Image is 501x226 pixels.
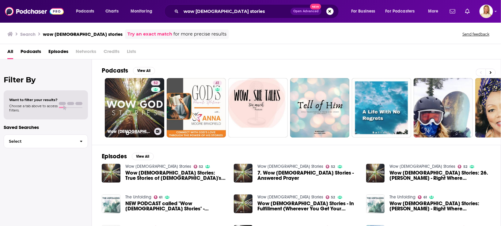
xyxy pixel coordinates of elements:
span: Open Advanced [293,10,319,13]
a: Try an exact match [127,31,172,38]
h3: wow [DEMOGRAPHIC_DATA] stories [43,31,123,37]
img: Podchaser - Follow, Share and Rate Podcasts [5,6,64,17]
a: 52 [326,195,335,199]
a: Show notifications dropdown [463,6,472,17]
span: for more precise results [173,31,226,38]
a: Wow God Stories - In Fulfillment (Wherever You Get Your Podcasts) [257,201,359,211]
a: 52 [458,165,467,168]
span: Select [4,139,75,143]
a: 61 [418,195,427,199]
button: open menu [72,6,102,16]
button: Show profile menu [480,5,493,18]
p: Saved Searches [4,124,88,130]
span: NEW PODCAST called "Wow [DEMOGRAPHIC_DATA] Stories" - Subscribe [DATE]! [125,201,227,211]
button: open menu [424,6,446,16]
span: 52 [463,165,467,168]
a: All [7,47,13,59]
button: Select [4,134,88,148]
img: Wow God Stories: 26. Susie Larson - Right Where God Wants Me [366,164,385,183]
a: 61 [154,195,163,199]
span: 52 [154,80,158,86]
img: 7. Wow God Stories - Answered Prayer [234,164,252,183]
span: Monitoring [131,7,152,16]
span: 61 [159,196,162,199]
a: NEW PODCAST called "Wow God Stories" - Subscribe today! [125,201,227,211]
a: Wow God Stories [257,194,323,200]
a: 7. Wow God Stories - Answered Prayer [257,170,359,181]
img: NEW PODCAST called "Wow God Stories" - Subscribe today! [102,194,120,213]
a: 52 [194,165,203,168]
span: Choose a tab above to access filters. [9,104,58,112]
a: PodcastsView All [102,67,155,74]
a: 52Wow [DEMOGRAPHIC_DATA] Stories [105,78,164,137]
span: Lists [127,47,136,59]
span: Wow [DEMOGRAPHIC_DATA] Stories - In Fulfillment (Wherever You Get Your Podcasts) [257,201,359,211]
span: 52 [199,165,203,168]
button: View All [133,67,155,74]
span: 52 [331,165,335,168]
h3: Search [20,31,36,37]
button: View All [132,153,154,160]
span: Charts [105,7,119,16]
a: Show notifications dropdown [447,6,458,17]
a: Charts [101,6,122,16]
a: Wow God Stories [389,164,455,169]
span: 41 [215,80,219,86]
button: Send feedback [461,32,491,37]
span: For Business [351,7,375,16]
a: Wow God Stories [125,164,191,169]
span: New [310,4,321,9]
h2: Episodes [102,153,127,160]
a: 52 [326,165,335,168]
button: Open AdvancedNew [290,8,321,15]
span: Wow [DEMOGRAPHIC_DATA] Stories: [PERSON_NAME] - Right Where [DEMOGRAPHIC_DATA] Wants Me [389,201,491,211]
span: Networks [76,47,96,59]
span: Logged in as leannebush [480,5,493,18]
h2: Filter By [4,75,88,84]
button: open menu [381,6,424,16]
span: 7. Wow [DEMOGRAPHIC_DATA] Stories - Answered Prayer [257,170,359,181]
img: Wow God Stories: True Stories of God's Faithfulness [102,164,120,183]
span: Wow [DEMOGRAPHIC_DATA] Stories: 26. [PERSON_NAME] - Right Where [DEMOGRAPHIC_DATA] Wants Me [389,170,491,181]
div: Search podcasts, credits, & more... [170,4,345,18]
a: Podcasts [21,47,41,59]
img: Wow God Stories: Susie Larson - Right Where God Wants Me [366,194,385,213]
a: EpisodesView All [102,153,154,160]
span: More [428,7,438,16]
span: Podcasts [76,7,94,16]
span: 52 [331,196,335,199]
a: Wow God Stories: True Stories of God's Faithfulness [125,170,227,181]
span: Credits [104,47,120,59]
a: The Unfolding [125,194,151,200]
a: 52 [151,81,160,85]
a: Episodes [48,47,68,59]
a: 41 [167,78,226,137]
a: The Unfolding [389,194,416,200]
img: Wow God Stories - In Fulfillment (Wherever You Get Your Podcasts) [234,194,252,213]
span: Want to filter your results? [9,98,58,102]
h3: Wow [DEMOGRAPHIC_DATA] Stories [107,129,152,134]
h2: Podcasts [102,67,128,74]
a: Wow God Stories [257,164,323,169]
a: Wow God Stories: Susie Larson - Right Where God Wants Me [389,201,491,211]
span: Wow [DEMOGRAPHIC_DATA] Stories: True Stories of [DEMOGRAPHIC_DATA]'s Faithfulness [125,170,227,181]
button: open menu [126,6,160,16]
button: open menu [347,6,383,16]
span: For Podcasters [385,7,415,16]
input: Search podcasts, credits, & more... [181,6,290,16]
a: Wow God Stories: 26. Susie Larson - Right Where God Wants Me [389,170,491,181]
img: User Profile [480,5,493,18]
span: 61 [423,196,427,199]
a: 41 [213,81,222,85]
